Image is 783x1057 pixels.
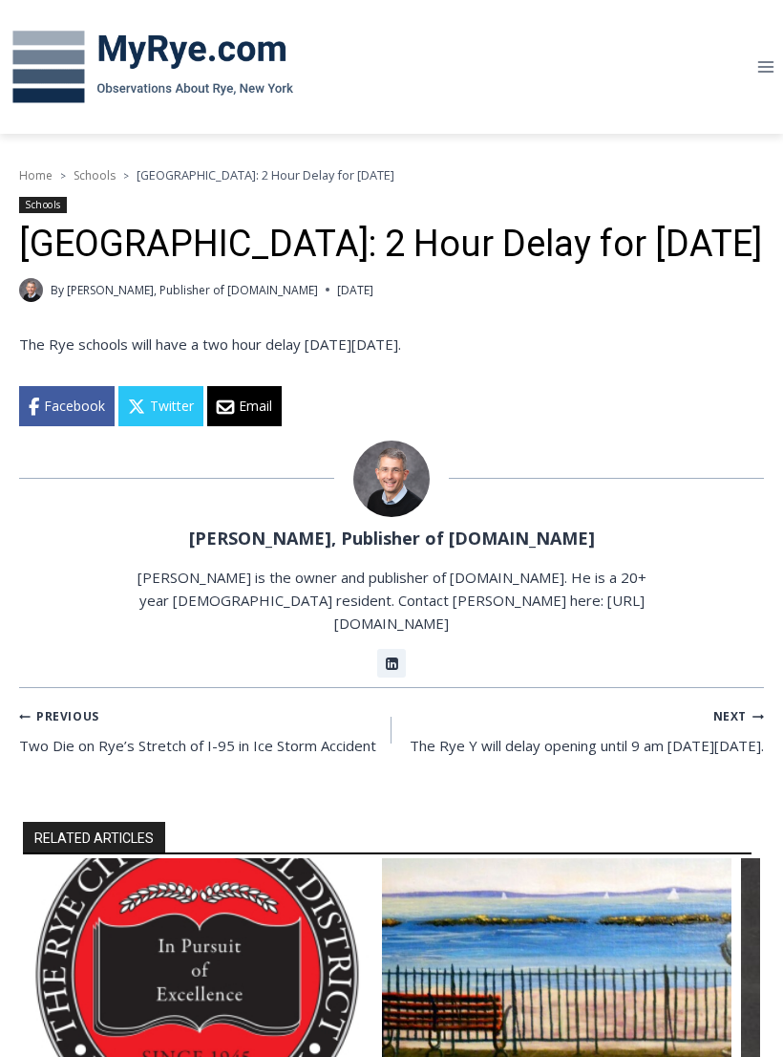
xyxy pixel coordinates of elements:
[137,166,394,183] span: [GEOGRAPHIC_DATA]: 2 Hour Delay for [DATE]
[74,167,116,183] a: Schools
[23,822,165,854] h2: RELATED ARTICLES
[19,165,764,184] nav: Breadcrumbs
[19,703,391,757] a: PreviousTwo Die on Rye’s Stretch of I-95 in Ice Storm Accident
[19,707,99,725] small: Previous
[19,223,764,267] h1: [GEOGRAPHIC_DATA]: 2 Hour Delay for [DATE]
[51,281,64,299] span: By
[118,386,203,426] a: Twitter
[131,566,652,635] p: [PERSON_NAME] is the owner and publisher of [DOMAIN_NAME]. He is a 20+ year [DEMOGRAPHIC_DATA] re...
[337,281,373,299] time: [DATE]
[189,527,595,550] a: [PERSON_NAME], Publisher of [DOMAIN_NAME]
[207,386,282,426] a: Email
[19,197,67,213] a: Schools
[19,703,764,757] nav: Posts
[19,333,764,356] p: The Rye schools will have a two hour delay [DATE][DATE].
[713,707,764,725] small: Next
[19,167,53,183] a: Home
[60,169,66,183] span: >
[391,703,764,757] a: NextThe Rye Y will delay opening until 9 am [DATE][DATE].
[123,169,129,183] span: >
[19,386,115,426] a: Facebook
[19,278,43,302] a: Author image
[67,282,318,298] a: [PERSON_NAME], Publisher of [DOMAIN_NAME]
[748,52,783,81] button: Open menu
